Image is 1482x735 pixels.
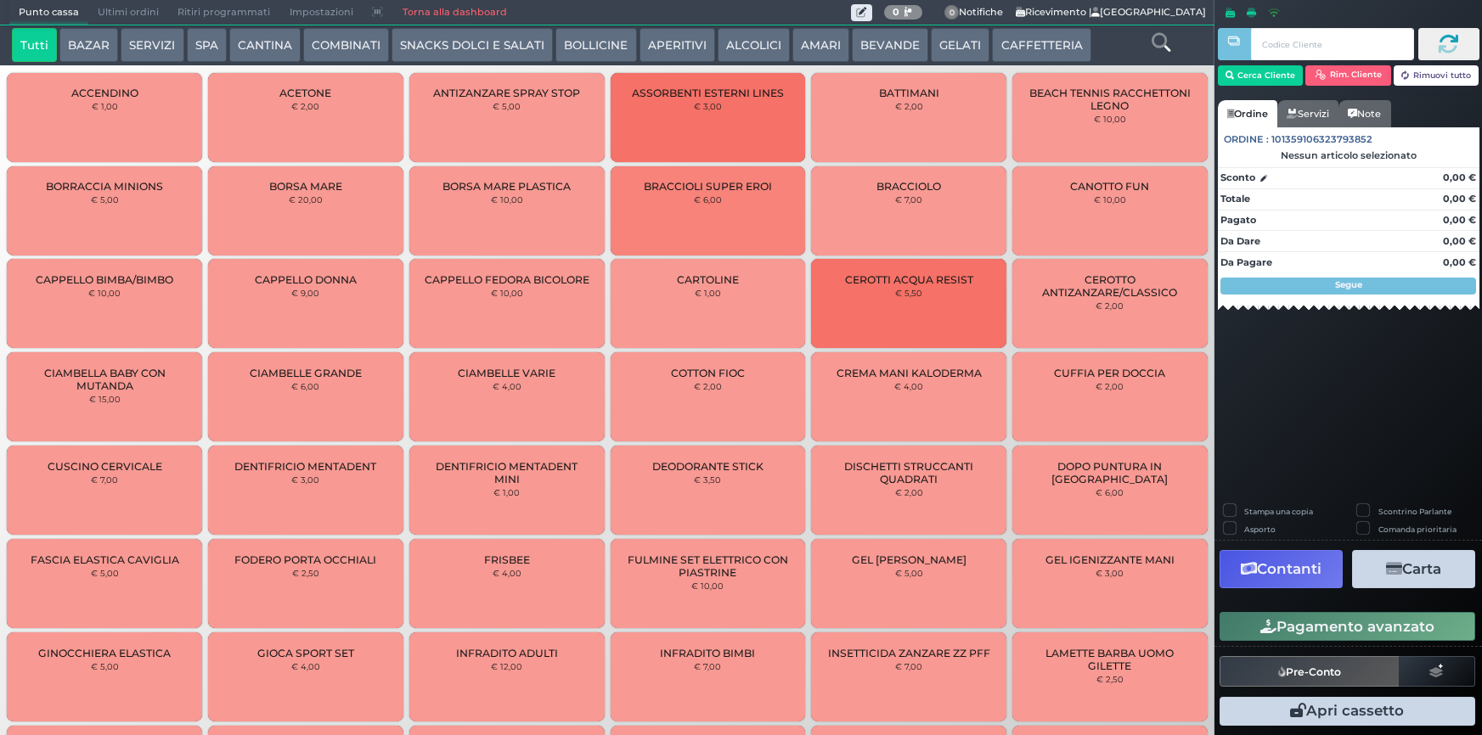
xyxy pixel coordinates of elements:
[1443,214,1476,226] strong: 0,00 €
[1094,194,1126,205] small: € 10,00
[1443,193,1476,205] strong: 0,00 €
[828,647,990,659] span: INSETTICIDA ZANZARE ZZ PFF
[291,661,320,671] small: € 4,00
[1224,132,1269,147] span: Ordine :
[392,28,553,62] button: SNACKS DOLCI E SALATI
[1338,100,1390,127] a: Note
[291,101,319,111] small: € 2,00
[671,367,745,379] span: COTTON FIOC
[1096,568,1124,578] small: € 3,00
[121,28,183,62] button: SERVIZI
[694,474,721,485] small: € 3,50
[792,28,849,62] button: AMARI
[12,28,57,62] button: Tutti
[493,381,521,391] small: € 4,00
[1244,506,1313,517] label: Stampa una copia
[91,474,118,485] small: € 7,00
[1220,193,1250,205] strong: Totale
[1220,612,1475,641] button: Pagamento avanzato
[234,553,376,566] span: FODERO PORTA OCCHIALI
[493,487,520,497] small: € 1,00
[269,180,342,193] span: BORSA MARE
[425,273,589,286] span: CAPPELLO FEDORA BICOLORE
[1244,524,1276,535] label: Asporto
[1220,550,1343,588] button: Contanti
[1096,300,1124,311] small: € 2,00
[424,460,590,485] span: DENTIFRICIO MENTADENT MINI
[59,28,118,62] button: BAZAR
[280,1,363,25] span: Impostazioni
[91,661,119,671] small: € 5,00
[1335,279,1362,290] strong: Segue
[21,367,188,392] span: CIAMBELLA BABY CON MUTANDA
[31,553,179,566] span: FASCIA ELASTICA CAVIGLIA
[291,288,319,298] small: € 9,00
[1094,114,1126,124] small: € 10,00
[931,28,989,62] button: GELATI
[695,288,721,298] small: € 1,00
[694,661,721,671] small: € 7,00
[48,460,162,473] span: CUSCINO CERVICALE
[91,568,119,578] small: € 5,00
[879,87,939,99] span: BATTIMANI
[1220,235,1260,247] strong: Da Dare
[38,647,171,659] span: GINOCCHIERA ELASTICA
[250,367,362,379] span: CIAMBELLE GRANDE
[1220,214,1256,226] strong: Pagato
[895,661,922,671] small: € 7,00
[1027,87,1193,112] span: BEACH TENNIS RACCHETTONI LEGNO
[91,194,119,205] small: € 5,00
[442,180,571,193] span: BORSA MARE PLASTICA
[718,28,790,62] button: ALCOLICI
[895,101,923,111] small: € 2,00
[71,87,138,99] span: ACCENDINO
[894,381,923,391] small: € 4,00
[1218,100,1277,127] a: Ordine
[644,180,772,193] span: BRACCIOLI SUPER EROI
[392,1,516,25] a: Torna alla dashboard
[660,647,755,659] span: INFRADITO BIMBI
[491,194,523,205] small: € 10,00
[484,553,530,566] span: FRISBEE
[291,474,319,485] small: € 3,00
[292,568,319,578] small: € 2,50
[187,28,227,62] button: SPA
[1096,674,1124,684] small: € 2,50
[1220,171,1255,185] strong: Sconto
[1443,235,1476,247] strong: 0,00 €
[279,87,331,99] span: ACETONE
[229,28,301,62] button: CANTINA
[1277,100,1338,127] a: Servizi
[640,28,715,62] button: APERITIVI
[992,28,1090,62] button: CAFFETTERIA
[89,394,121,404] small: € 15,00
[1218,149,1479,161] div: Nessun articolo selezionato
[837,367,982,379] span: CREMA MANI KALODERMA
[1220,656,1400,687] button: Pre-Conto
[303,28,389,62] button: COMBINATI
[852,28,928,62] button: BEVANDE
[9,1,88,25] span: Punto cassa
[845,273,973,286] span: CEROTTI ACQUA RESIST
[1443,256,1476,268] strong: 0,00 €
[652,460,764,473] span: DEODORANTE STICK
[1378,506,1451,517] label: Scontrino Parlante
[1054,367,1165,379] span: CUFFIA PER DOCCIA
[1378,524,1457,535] label: Comanda prioritaria
[458,367,555,379] span: CIAMBELLE VARIE
[944,5,960,20] span: 0
[92,101,118,111] small: € 1,00
[456,647,558,659] span: INFRADITO ADULTI
[234,460,376,473] span: DENTIFRICIO MENTADENT
[291,381,319,391] small: € 6,00
[677,273,739,286] span: CARTOLINE
[691,581,724,591] small: € 10,00
[36,273,173,286] span: CAPPELLO BIMBA/BIMBO
[694,194,722,205] small: € 6,00
[895,288,922,298] small: € 5,50
[1220,697,1475,726] button: Apri cassetto
[555,28,636,62] button: BOLLICINE
[493,568,521,578] small: € 4,00
[491,288,523,298] small: € 10,00
[289,194,323,205] small: € 20,00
